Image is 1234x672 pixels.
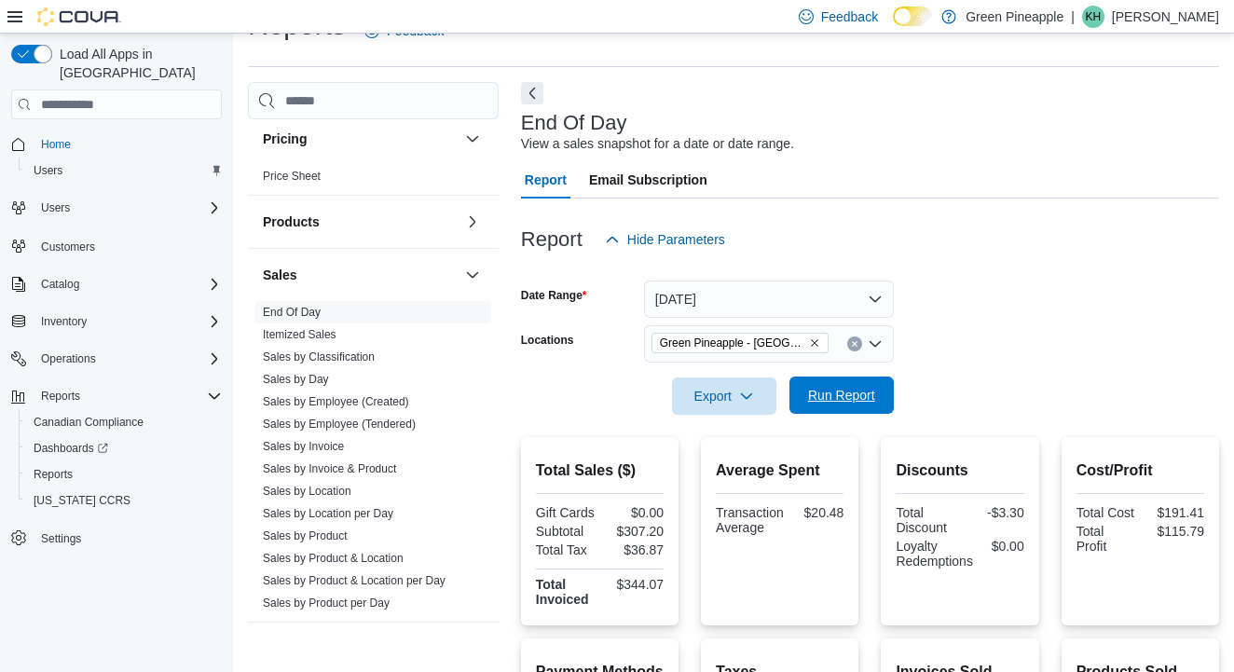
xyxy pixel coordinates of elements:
[660,334,805,352] span: Green Pineapple - [GEOGRAPHIC_DATA]
[1112,6,1219,28] p: [PERSON_NAME]
[26,159,222,182] span: Users
[34,310,94,333] button: Inventory
[964,505,1024,520] div: -$3.30
[603,542,664,557] div: $36.87
[263,130,307,148] h3: Pricing
[26,159,70,182] a: Users
[651,333,829,353] span: Green Pineapple - Warfield
[525,161,567,199] span: Report
[34,197,77,219] button: Users
[4,309,229,335] button: Inventory
[1076,524,1137,554] div: Total Profit
[263,213,320,231] h3: Products
[1086,6,1102,28] span: KH
[1082,6,1104,28] div: Karin Hamm
[41,200,70,215] span: Users
[521,288,587,303] label: Date Range
[19,409,229,435] button: Canadian Compliance
[26,489,222,512] span: Washington CCRS
[34,310,222,333] span: Inventory
[4,346,229,372] button: Operations
[1144,505,1204,520] div: $191.41
[41,240,95,254] span: Customers
[41,137,71,152] span: Home
[896,459,1023,482] h2: Discounts
[1076,459,1204,482] h2: Cost/Profit
[1144,524,1204,539] div: $115.79
[536,459,664,482] h2: Total Sales ($)
[34,163,62,178] span: Users
[4,232,229,259] button: Customers
[34,197,222,219] span: Users
[263,507,393,520] a: Sales by Location per Day
[34,348,103,370] button: Operations
[34,528,89,550] a: Settings
[263,350,375,363] a: Sales by Classification
[521,134,794,154] div: View a sales snapshot for a date or date range.
[809,337,820,349] button: Remove Green Pineapple - Warfield from selection in this group
[37,7,121,26] img: Cova
[26,463,222,486] span: Reports
[41,389,80,404] span: Reports
[603,577,664,592] div: $344.07
[41,531,81,546] span: Settings
[19,461,229,487] button: Reports
[536,542,596,557] div: Total Tax
[791,505,844,520] div: $20.48
[821,7,878,26] span: Feedback
[263,266,297,284] h3: Sales
[34,348,222,370] span: Operations
[34,385,88,407] button: Reports
[263,418,416,431] a: Sales by Employee (Tendered)
[263,552,404,565] a: Sales by Product & Location
[789,377,894,414] button: Run Report
[893,26,894,27] span: Dark Mode
[248,165,499,195] div: Pricing
[808,386,875,405] span: Run Report
[980,539,1024,554] div: $0.00
[536,505,596,520] div: Gift Cards
[263,462,396,475] a: Sales by Invoice & Product
[41,277,79,292] span: Catalog
[521,112,627,134] h3: End Of Day
[847,336,862,351] button: Clear input
[868,336,883,351] button: Open list of options
[26,411,222,433] span: Canadian Compliance
[34,132,222,156] span: Home
[461,264,484,286] button: Sales
[263,170,321,183] a: Price Sheet
[52,45,222,82] span: Load All Apps in [GEOGRAPHIC_DATA]
[716,505,784,535] div: Transaction Average
[19,435,229,461] a: Dashboards
[11,123,222,600] nav: Complex example
[4,383,229,409] button: Reports
[34,441,108,456] span: Dashboards
[34,467,73,482] span: Reports
[26,437,116,459] a: Dashboards
[26,463,80,486] a: Reports
[536,524,596,539] div: Subtotal
[716,459,843,482] h2: Average Spent
[461,211,484,233] button: Products
[893,7,932,26] input: Dark Mode
[26,489,138,512] a: [US_STATE] CCRS
[896,505,956,535] div: Total Discount
[603,505,664,520] div: $0.00
[263,266,458,284] button: Sales
[1071,6,1075,28] p: |
[263,395,409,408] a: Sales by Employee (Created)
[26,411,151,433] a: Canadian Compliance
[248,301,499,622] div: Sales
[644,281,894,318] button: [DATE]
[34,234,222,257] span: Customers
[41,351,96,366] span: Operations
[521,228,583,251] h3: Report
[589,161,707,199] span: Email Subscription
[263,440,344,453] a: Sales by Invoice
[672,377,776,415] button: Export
[34,273,222,295] span: Catalog
[34,236,103,258] a: Customers
[521,82,543,104] button: Next
[34,273,87,295] button: Catalog
[34,385,222,407] span: Reports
